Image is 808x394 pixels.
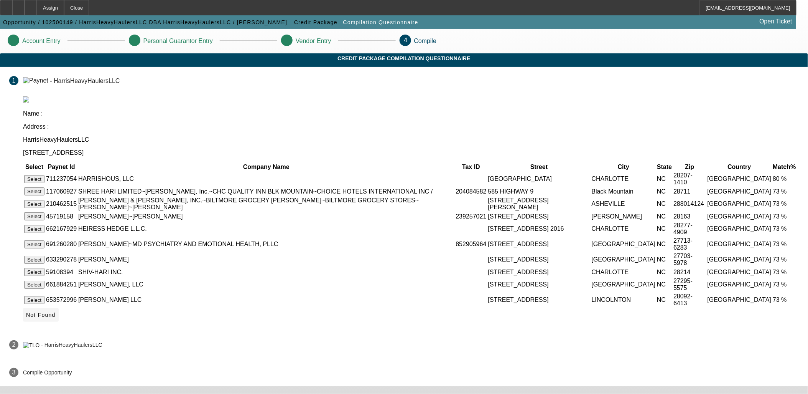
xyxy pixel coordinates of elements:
[657,252,672,267] td: NC
[707,163,772,171] th: Country
[657,222,672,236] td: NC
[673,212,706,221] td: 28163
[591,237,656,252] td: [GEOGRAPHIC_DATA]
[46,212,77,221] td: 45719158
[773,222,796,236] td: 73 %
[456,212,487,221] td: 239257021
[773,172,796,186] td: 80 %
[23,110,799,117] p: Name :
[707,252,772,267] td: [GEOGRAPHIC_DATA]
[294,19,337,25] span: Credit Package
[46,172,77,186] td: 711237054
[292,15,339,29] button: Credit Package
[591,252,656,267] td: [GEOGRAPHIC_DATA]
[591,187,656,196] td: Black Mountain
[24,212,44,220] button: Select
[46,293,77,307] td: 653572996
[6,55,802,61] span: Credit Package Compilation Questionnaire
[773,277,796,292] td: 73 %
[78,197,455,211] td: [PERSON_NAME] & [PERSON_NAME], INC.~BILTMORE GROCERY [PERSON_NAME]~BILTMORE GROCERY STORES~[PERSO...
[24,200,44,208] button: Select
[143,38,213,45] p: Personal Guarantor Entry
[673,252,706,267] td: 27703-5978
[24,240,44,248] button: Select
[591,212,656,221] td: [PERSON_NAME]
[591,163,656,171] th: City
[78,172,455,186] td: HARRISHOUS, LLC
[78,268,455,276] td: SHIV-HARI INC.
[673,293,706,307] td: 28092-6413
[46,268,77,276] td: 59108394
[46,252,77,267] td: 633290278
[657,277,672,292] td: NC
[591,268,656,276] td: CHARLOTTE
[707,268,772,276] td: [GEOGRAPHIC_DATA]
[22,38,61,45] p: Account Entry
[24,163,45,171] th: Select
[488,187,591,196] td: 585 HIGHWAY 9
[78,277,455,292] td: [PERSON_NAME], LLC
[78,187,455,196] td: SHREE HARI LIMITED~[PERSON_NAME], Inc.~CHC QUALITY INN BLK MOUNTAIN~CHOICE HOTELS INTERNATIONAL I...
[657,197,672,211] td: NC
[591,197,656,211] td: ASHEVILLE
[773,187,796,196] td: 73 %
[46,222,77,236] td: 662167929
[707,237,772,252] td: [GEOGRAPHIC_DATA]
[707,172,772,186] td: [GEOGRAPHIC_DATA]
[488,212,591,221] td: [STREET_ADDRESS]
[24,256,44,264] button: Select
[773,163,796,171] th: Match%
[707,222,772,236] td: [GEOGRAPHIC_DATA]
[673,237,706,252] td: 27713-6283
[23,369,72,376] p: Compile Opportunity
[657,237,672,252] td: NC
[657,172,672,186] td: NC
[591,222,656,236] td: CHARLOTTE
[707,277,772,292] td: [GEOGRAPHIC_DATA]
[343,19,418,25] span: Compilation Questionnaire
[673,172,706,186] td: 28207-1410
[773,212,796,221] td: 73 %
[488,293,591,307] td: [STREET_ADDRESS]
[78,163,455,171] th: Company Name
[657,212,672,221] td: NC
[24,175,44,183] button: Select
[78,222,455,236] td: HEIRESS HEDGE L.L.C.
[46,277,77,292] td: 661884251
[488,163,591,171] th: Street
[673,197,706,211] td: 288014124
[23,136,799,143] p: HarrisHeavyHaulersLLC
[12,77,16,84] span: 1
[773,237,796,252] td: 73 %
[673,163,706,171] th: Zip
[773,293,796,307] td: 73 %
[657,163,672,171] th: State
[24,296,44,304] button: Select
[23,308,59,322] button: Not Found
[12,341,16,348] span: 2
[78,252,455,267] td: [PERSON_NAME]
[24,268,44,276] button: Select
[657,268,672,276] td: NC
[404,37,408,43] span: 4
[341,15,420,29] button: Compilation Questionnaire
[3,19,288,25] span: Opportunity / 102500149 / HarrisHeavyHaulersLLC DBA HarrisHeavyHaulersLLC / [PERSON_NAME]
[773,197,796,211] td: 73 %
[78,237,455,252] td: [PERSON_NAME]~MD PSYCHIATRY AND EMOTIONAL HEALTH, PLLC
[414,38,437,45] p: Compile
[488,268,591,276] td: [STREET_ADDRESS]
[673,277,706,292] td: 27295-5575
[488,277,591,292] td: [STREET_ADDRESS]
[24,281,44,289] button: Select
[24,225,44,233] button: Select
[591,172,656,186] td: CHARLOTTE
[707,197,772,211] td: [GEOGRAPHIC_DATA]
[78,293,455,307] td: [PERSON_NAME] LLC
[657,187,672,196] td: NC
[591,293,656,307] td: LINCOLNTON
[41,342,102,348] div: - HarrisHeavyHaulersLLC
[673,268,706,276] td: 28214
[488,237,591,252] td: [STREET_ADDRESS]
[24,187,44,195] button: Select
[488,222,591,236] td: [STREET_ADDRESS] 2016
